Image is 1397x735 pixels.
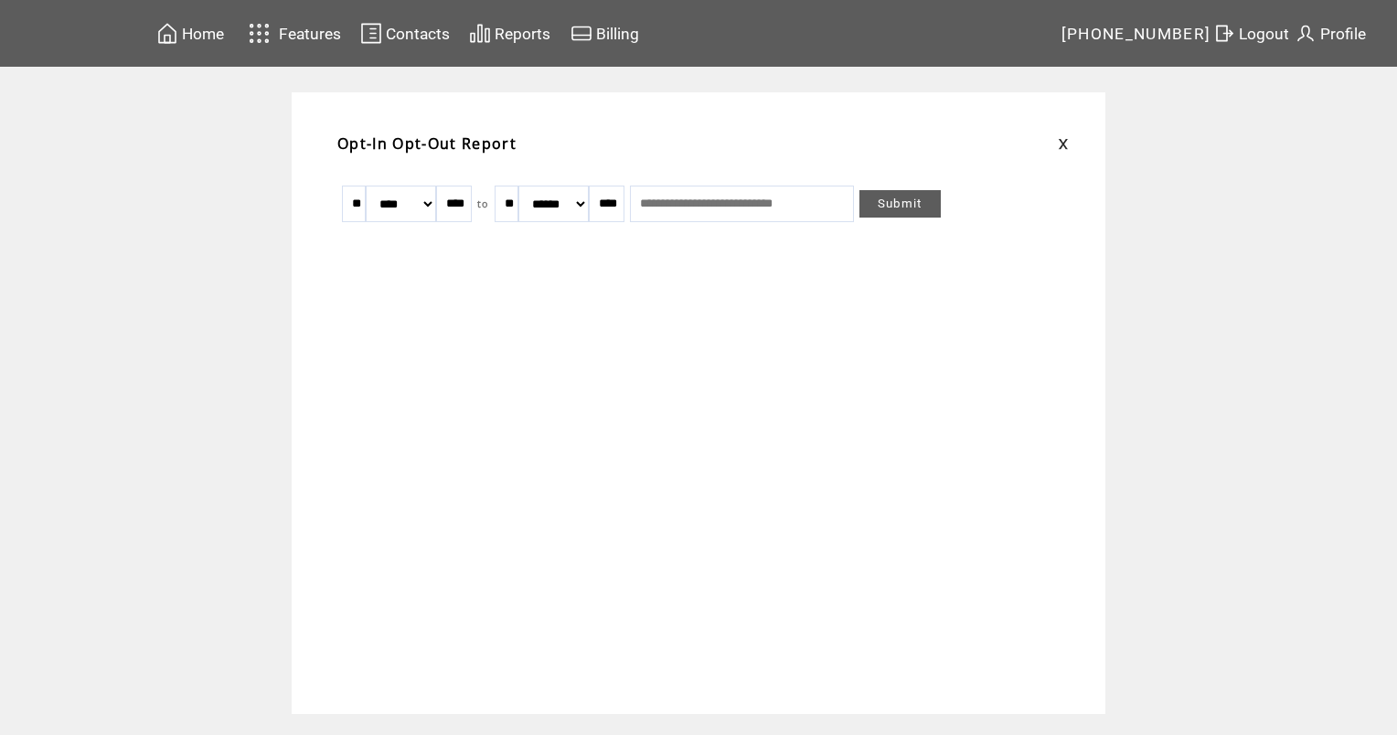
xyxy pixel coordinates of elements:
[357,19,453,48] a: Contacts
[279,25,341,43] span: Features
[156,22,178,45] img: home.svg
[1320,25,1366,43] span: Profile
[182,25,224,43] span: Home
[1061,25,1211,43] span: [PHONE_NUMBER]
[1210,19,1292,48] a: Logout
[240,16,344,51] a: Features
[1292,19,1369,48] a: Profile
[386,25,450,43] span: Contacts
[154,19,227,48] a: Home
[1239,25,1289,43] span: Logout
[360,22,382,45] img: contacts.svg
[337,133,517,154] span: Opt-In Opt-Out Report
[495,25,550,43] span: Reports
[859,190,941,218] a: Submit
[1295,22,1317,45] img: profile.svg
[243,18,275,48] img: features.svg
[596,25,639,43] span: Billing
[469,22,491,45] img: chart.svg
[477,197,489,210] span: to
[466,19,553,48] a: Reports
[571,22,592,45] img: creidtcard.svg
[568,19,642,48] a: Billing
[1213,22,1235,45] img: exit.svg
